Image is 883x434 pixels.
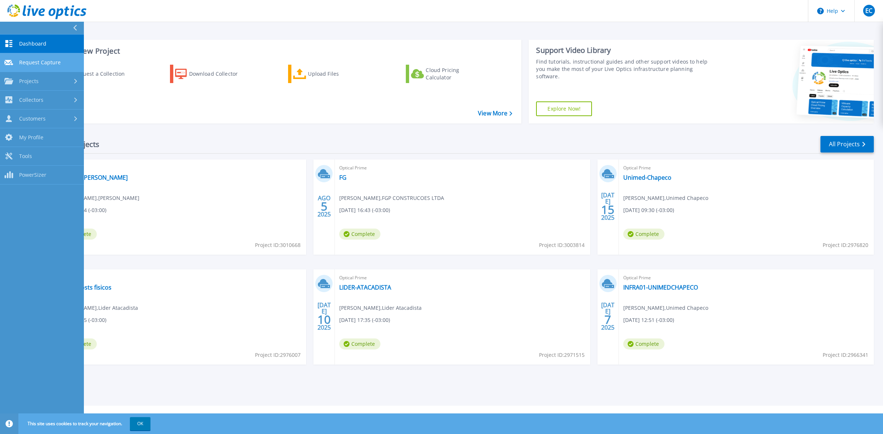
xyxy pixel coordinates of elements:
div: [DATE] 2025 [317,303,331,330]
button: OK [130,417,150,430]
a: Cloud Pricing Calculator [406,65,488,83]
span: Optical Prime [339,164,585,172]
span: Project ID: 3003814 [539,241,585,249]
a: Upload Files [288,65,370,83]
span: [PERSON_NAME] , Unimed Chapeco [623,194,708,202]
span: EC [865,8,872,14]
span: [DATE] 09:30 (-03:00) [623,206,674,214]
div: Download Collector [189,67,248,81]
span: Complete [623,229,664,240]
span: Complete [339,229,380,240]
div: Request a Collection [73,67,132,81]
a: Download Collector [170,65,252,83]
span: My Profile [19,134,43,141]
a: All Projects [820,136,874,153]
div: Find tutorials, instructional guides and other support videos to help you make the most of your L... [536,58,714,80]
span: Optical Prime [56,164,302,172]
span: Project ID: 2971515 [539,351,585,359]
span: Tools [19,153,32,159]
span: Projects [19,78,39,85]
span: [PERSON_NAME] , Lider Atacadista [339,304,422,312]
div: AGO 2025 [317,193,331,220]
a: View More [478,110,512,117]
span: PowerSizer [19,172,46,178]
span: [PERSON_NAME] , Lider Atacadista [56,304,138,312]
div: [DATE] 2025 [601,303,615,330]
span: Request Capture [19,59,61,66]
span: Complete [339,338,380,349]
span: [DATE] 16:43 (-03:00) [339,206,390,214]
a: Explore Now! [536,101,592,116]
span: Optical Prime [623,274,869,282]
span: [DATE] 17:35 (-03:00) [339,316,390,324]
span: Optical Prime [56,274,302,282]
span: 15 [601,207,614,213]
a: LIDER-ATACADISTA [339,284,391,291]
span: 5 [321,203,327,209]
div: Cloud Pricing Calculator [426,67,485,81]
span: 7 [604,316,611,323]
span: Project ID: 3010668 [255,241,301,249]
span: 10 [318,316,331,323]
span: Complete [623,338,664,349]
div: Upload Files [308,67,367,81]
a: VSAN Cia [PERSON_NAME] [56,174,128,181]
a: FG [339,174,347,181]
span: Project ID: 2966341 [823,351,868,359]
span: [PERSON_NAME] , [PERSON_NAME] [56,194,139,202]
a: Unimed-Chapeco [623,174,671,181]
div: [DATE] 2025 [601,193,615,220]
span: Optical Prime [623,164,869,172]
h3: Start a New Project [52,47,512,55]
span: Optical Prime [339,274,585,282]
span: Customers [19,115,46,122]
span: Project ID: 2976820 [823,241,868,249]
span: Project ID: 2976007 [255,351,301,359]
div: Support Video Library [536,46,714,55]
span: Collectors [19,97,43,103]
span: [PERSON_NAME] , FGP CONSTRUCOES LTDA [339,194,444,202]
span: [PERSON_NAME] , Unimed Chapeco [623,304,708,312]
span: Dashboard [19,40,46,47]
span: [DATE] 12:51 (-03:00) [623,316,674,324]
span: This site uses cookies to track your navigation. [20,417,150,430]
a: Request a Collection [52,65,134,83]
a: INFRA01-UNIMEDCHAPECO [623,284,698,291]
